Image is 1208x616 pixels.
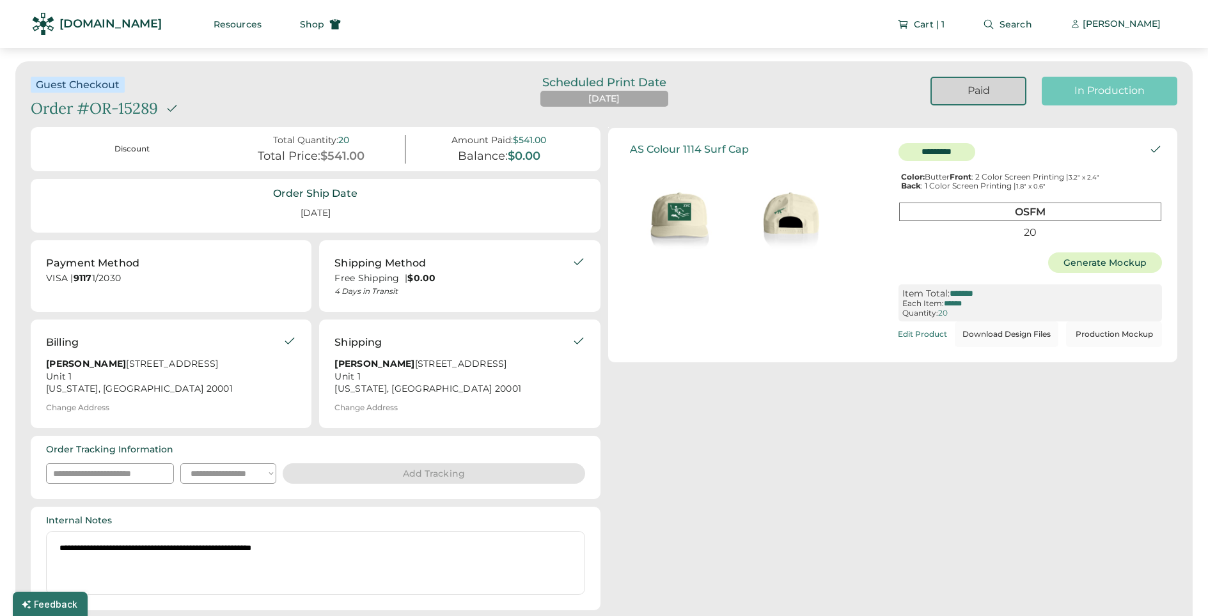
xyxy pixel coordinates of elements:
div: Guest Checkout [36,78,120,91]
div: Internal Notes [46,514,112,527]
button: Search [968,12,1047,37]
div: Scheduled Print Date [524,77,684,88]
div: OSFM [899,203,1161,221]
div: [DATE] [588,93,620,105]
div: [STREET_ADDRESS] Unit 1 [US_STATE], [GEOGRAPHIC_DATA] 20001 [46,358,283,396]
button: Resources [198,12,277,37]
div: Each Item: [902,299,944,308]
div: 20 [899,224,1161,241]
div: $0.00 [508,150,540,164]
button: Cart | 1 [882,12,960,37]
strong: [PERSON_NAME] [46,358,126,369]
div: 20 [338,135,349,146]
div: Balance: [458,150,508,164]
strong: $0.00 [407,272,435,284]
div: $541.00 [320,150,365,164]
font: 1.8" x 0.6" [1016,182,1046,190]
div: Order Ship Date [273,187,357,201]
div: $541.00 [513,135,546,146]
button: Shop [285,12,356,37]
strong: [PERSON_NAME] [334,358,414,369]
div: Amount Paid: [451,135,513,146]
strong: 9117 [74,272,92,284]
div: Butter : 2 Color Screen Printing | : 1 Color Screen Printing | [898,173,1162,191]
span: Cart | 1 [914,20,945,29]
div: Discount [54,144,210,155]
div: VISA | 1/2030 [46,272,296,288]
div: Edit Product [898,330,947,339]
div: Total Price: [258,150,320,164]
div: Shipping [334,335,382,350]
div: [DATE] [285,202,346,225]
div: [PERSON_NAME] [1083,18,1161,31]
div: Paid [947,84,1010,98]
div: Free Shipping | [334,272,572,285]
div: Change Address [46,403,109,412]
div: Payment Method [46,256,139,271]
div: Order #OR-15289 [31,98,158,119]
img: generate-image [735,160,847,272]
iframe: Front Chat [1147,558,1202,613]
img: generate-image [624,160,735,272]
div: Total Quantity: [273,135,338,146]
strong: Back [901,181,921,190]
div: AS Colour 1114 Surf Cap [630,143,749,155]
font: 3.2" x 2.4" [1069,173,1099,181]
div: In Production [1057,84,1162,98]
div: Change Address [334,403,398,412]
div: Item Total: [902,288,950,299]
div: Shipping Method [334,256,426,271]
button: Generate Mockup [1048,252,1163,273]
img: Rendered Logo - Screens [32,13,54,35]
button: Production Mockup [1066,321,1162,347]
div: [STREET_ADDRESS] Unit 1 [US_STATE], [GEOGRAPHIC_DATA] 20001 [334,358,572,396]
div: 20 [938,309,948,318]
div: Quantity: [902,309,938,318]
span: Search [1000,20,1032,29]
button: Add Tracking [283,463,585,484]
button: Download Design Files [955,321,1058,347]
div: [DOMAIN_NAME] [59,16,162,32]
strong: Front [950,172,971,181]
div: 4 Days in Transit [334,286,572,296]
div: Billing [46,335,79,350]
div: Order Tracking Information [46,443,173,456]
strong: Color: [901,172,925,181]
span: Shop [300,20,324,29]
